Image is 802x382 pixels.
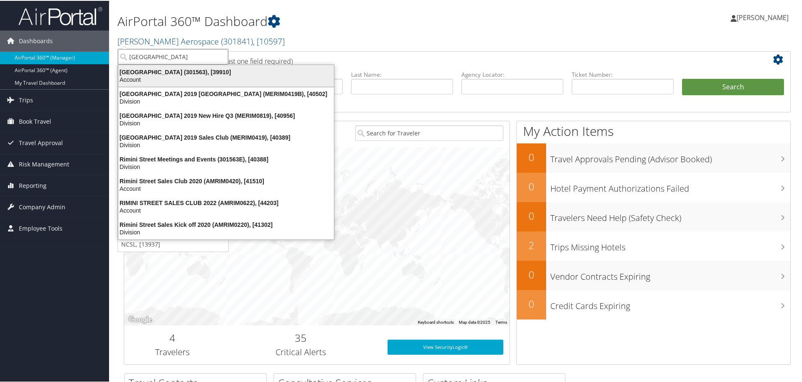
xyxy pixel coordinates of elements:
img: airportal-logo.png [18,5,102,25]
span: Reporting [19,174,47,195]
div: Account [113,206,339,213]
div: RIMINI STREET SALES CLUB 2022 (AMRIM0622), [44203] [113,198,339,206]
div: [GEOGRAPHIC_DATA] 2019 [GEOGRAPHIC_DATA] (MERIM0419B), [40502] [113,89,339,97]
button: Keyboard shortcuts [418,319,454,325]
h2: 4 [130,330,214,344]
input: Search for Traveler [355,125,503,140]
a: Open this area in Google Maps (opens a new window) [126,314,154,325]
h2: 0 [517,296,546,310]
a: View SecurityLogic® [388,339,503,354]
div: [GEOGRAPHIC_DATA] 2019 New Hire Q3 (MERIM0819), [40956] [113,111,339,119]
span: (at least one field required) [213,56,293,65]
h2: 0 [517,149,546,164]
span: Risk Management [19,153,69,174]
h3: Travelers [130,346,214,357]
div: Rimini Street Sales Kick off 2020 (AMRIM0220), [41302] [113,220,339,228]
button: Search [682,78,784,95]
img: Google [126,314,154,325]
h2: Airtinerary Lookup [130,52,729,66]
label: Ticket Number: [572,70,674,78]
div: Rimini Street Sales Club 2020 (AMRIM0420), [41510] [113,177,339,184]
label: Last Name: [351,70,453,78]
div: Division [113,228,339,235]
span: Dashboards [19,30,53,51]
span: ( 301841 ) [221,35,253,46]
div: Account [113,184,339,192]
span: Company Admin [19,196,65,217]
h3: Credit Cards Expiring [550,295,790,311]
span: Book Travel [19,110,51,131]
input: Search Accounts [118,48,228,64]
span: Travel Approval [19,132,63,153]
span: [PERSON_NAME] [737,12,789,21]
h1: My Action Items [517,122,790,139]
h1: AirPortal 360™ Dashboard [117,12,570,29]
h2: 0 [517,267,546,281]
label: Agency Locator: [461,70,563,78]
span: , [ 10597 ] [253,35,285,46]
h3: Travel Approvals Pending (Advisor Booked) [550,148,790,164]
span: Map data ©2025 [459,319,490,324]
a: 0Travel Approvals Pending (Advisor Booked) [517,143,790,172]
div: Division [113,119,339,126]
h3: Trips Missing Hotels [550,236,790,252]
div: Rimini Street Meetings and Events (301563E), [40388] [113,155,339,162]
a: [PERSON_NAME] Aerospace [117,35,285,46]
a: 0Credit Cards Expiring [517,289,790,319]
h3: Critical Alerts [227,346,375,357]
span: Trips [19,89,33,110]
h2: 0 [517,179,546,193]
a: NCSL, [13937] [118,236,228,251]
h2: 2 [517,237,546,252]
a: 0Hotel Payment Authorizations Failed [517,172,790,201]
div: [GEOGRAPHIC_DATA] (301563), [39910] [113,68,339,75]
div: Division [113,140,339,148]
span: Employee Tools [19,217,62,238]
a: 0Travelers Need Help (Safety Check) [517,201,790,231]
h2: 0 [517,208,546,222]
div: Account [113,75,339,83]
h3: Travelers Need Help (Safety Check) [550,207,790,223]
div: Division [113,97,339,104]
div: [GEOGRAPHIC_DATA] 2019 Sales Club (MERIM0419), [40389] [113,133,339,140]
a: [PERSON_NAME] [731,4,797,29]
a: 0Vendor Contracts Expiring [517,260,790,289]
h2: 35 [227,330,375,344]
h3: Vendor Contracts Expiring [550,266,790,282]
div: Division [113,162,339,170]
a: 2Trips Missing Hotels [517,231,790,260]
a: Terms (opens in new tab) [495,319,507,324]
h3: Hotel Payment Authorizations Failed [550,178,790,194]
